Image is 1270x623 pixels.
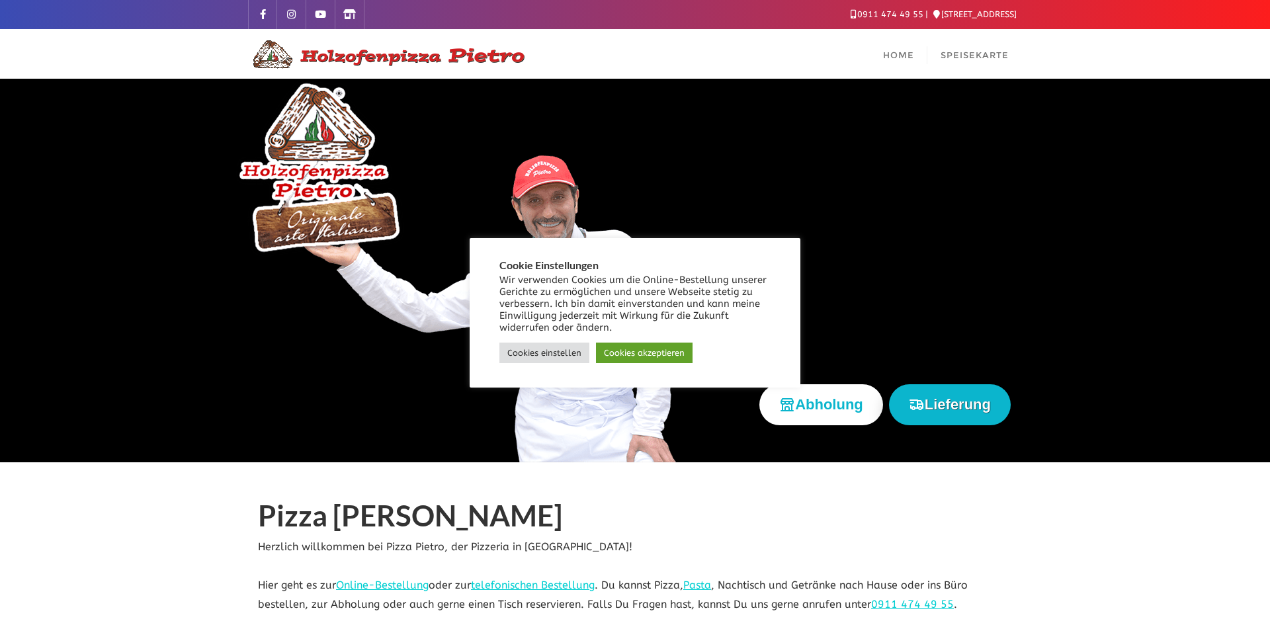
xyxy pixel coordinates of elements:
[683,579,711,591] a: Pasta
[499,274,771,334] div: Wir verwenden Cookies um die Online-Bestellung unserer Gerichte zu ermöglichen und unsere Webseit...
[248,38,526,70] img: Logo
[336,579,429,591] a: Online-Bestellung
[596,343,693,363] a: Cookies akzeptieren
[759,384,883,425] button: Abholung
[927,29,1022,79] a: Speisekarte
[499,343,589,363] a: Cookies einstellen
[248,499,1022,614] div: Herzlich willkommen bei Pizza Pietro, der Pizzeria in [GEOGRAPHIC_DATA]! Hier geht es zur oder zu...
[870,29,927,79] a: Home
[941,50,1009,60] span: Speisekarte
[933,9,1017,19] a: [STREET_ADDRESS]
[258,499,1012,538] h1: Pizza [PERSON_NAME]
[471,579,595,591] a: telefonischen Bestellung
[889,384,1011,425] button: Lieferung
[499,259,771,271] h5: Cookie Einstellungen
[871,598,954,610] a: 0911 474 49 55
[883,50,914,60] span: Home
[851,9,923,19] a: 0911 474 49 55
